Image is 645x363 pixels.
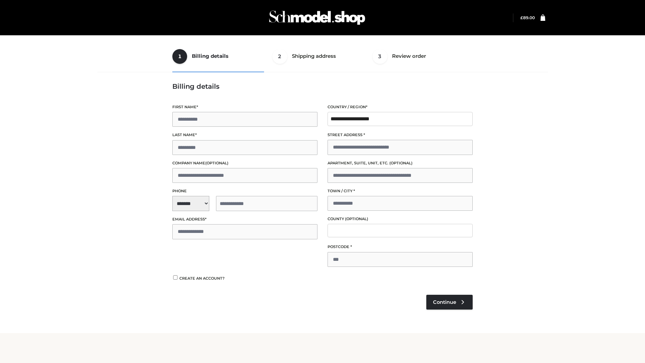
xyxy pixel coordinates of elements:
[520,15,535,20] a: £89.00
[345,216,368,221] span: (optional)
[426,295,473,310] a: Continue
[328,216,473,222] label: County
[328,160,473,166] label: Apartment, suite, unit, etc.
[172,188,317,194] label: Phone
[328,132,473,138] label: Street address
[267,4,368,31] img: Schmodel Admin 964
[172,275,178,280] input: Create an account?
[389,161,413,165] span: (optional)
[433,299,456,305] span: Continue
[520,15,535,20] bdi: 89.00
[172,132,317,138] label: Last name
[179,276,225,281] span: Create an account?
[328,104,473,110] label: Country / Region
[172,160,317,166] label: Company name
[205,161,228,165] span: (optional)
[520,15,523,20] span: £
[172,216,317,223] label: Email address
[328,188,473,194] label: Town / City
[172,82,473,90] h3: Billing details
[172,104,317,110] label: First name
[328,244,473,250] label: Postcode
